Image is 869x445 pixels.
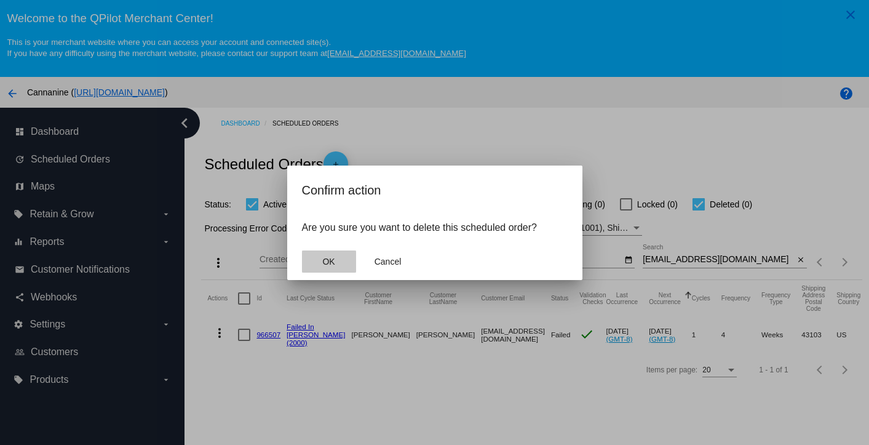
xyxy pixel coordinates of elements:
button: Close dialog [302,251,356,273]
span: Cancel [375,257,402,267]
span: OK [322,257,335,267]
button: Close dialog [361,251,415,273]
h2: Confirm action [302,180,568,200]
p: Are you sure you want to delete this scheduled order? [302,222,568,233]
